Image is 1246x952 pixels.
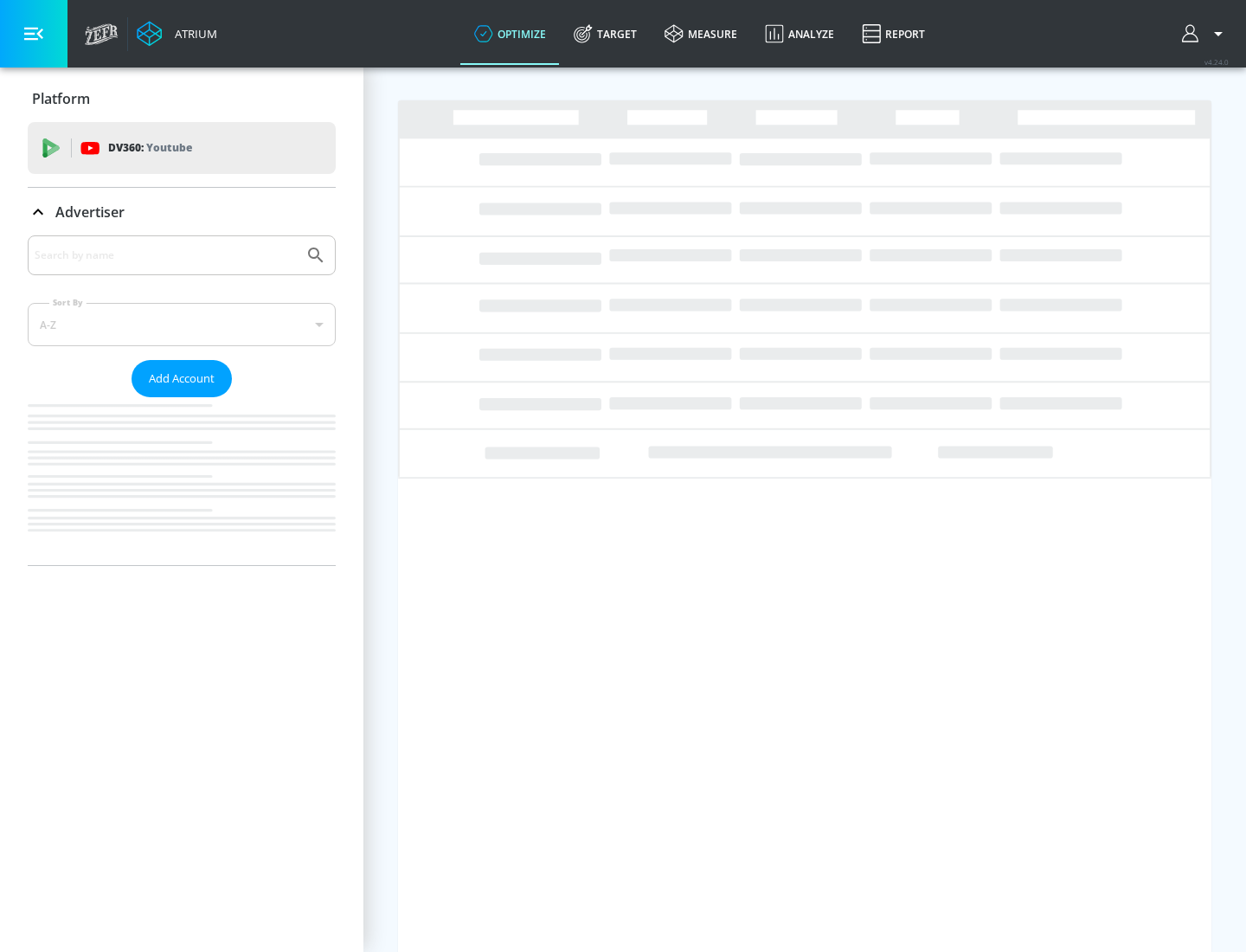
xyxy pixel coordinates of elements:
button: Add Account [132,360,232,397]
div: A-Z [28,303,336,346]
a: Atrium [137,21,217,47]
a: Report [848,3,939,65]
label: Sort By [49,297,87,308]
a: optimize [460,3,560,65]
div: Platform [28,74,336,123]
div: Atrium [168,26,217,42]
div: Advertiser [28,235,336,565]
input: Search by name [35,244,297,267]
a: Target [560,3,651,65]
span: v 4.24.0 [1204,57,1229,67]
div: DV360: Youtube [28,122,336,174]
a: Analyze [751,3,848,65]
span: Add Account [149,369,215,389]
p: Advertiser [55,203,125,222]
p: Platform [32,89,90,108]
div: Advertiser [28,188,336,236]
p: Youtube [146,138,192,157]
a: measure [651,3,751,65]
p: DV360: [108,138,192,158]
nav: list of Advertiser [28,397,336,565]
